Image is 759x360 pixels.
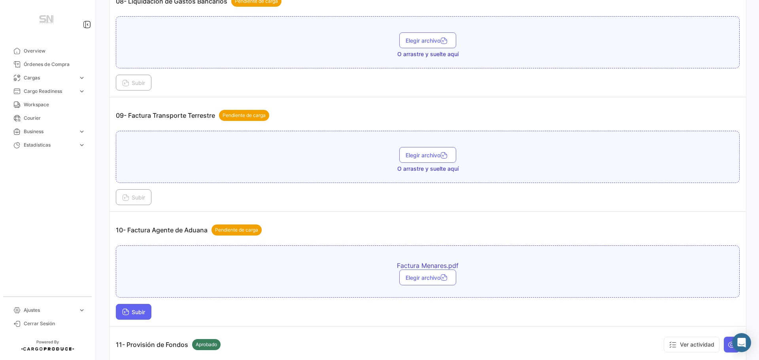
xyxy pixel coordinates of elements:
a: Workspace [6,98,89,111]
p: 10- Factura Agente de Aduana [116,224,262,236]
button: Elegir archivo [399,147,456,163]
div: Abrir Intercom Messenger [732,333,751,352]
img: Manufactura+Logo.png [28,9,67,32]
button: Elegir archivo [399,32,456,48]
span: Elegir archivo [406,37,450,44]
button: Ver actividad [664,337,719,352]
a: Courier [6,111,89,125]
span: Courier [24,115,85,122]
button: Subir [116,189,151,205]
span: Órdenes de Compra [24,61,85,68]
a: Órdenes de Compra [6,58,89,71]
span: O arrastre y suelte aquí [397,50,459,58]
span: expand_more [78,88,85,95]
span: Subir [122,309,145,315]
button: Elegir archivo [399,270,456,285]
span: Elegir archivo [406,152,450,158]
span: Cerrar Sesión [24,320,85,327]
span: Aprobado [196,341,217,348]
span: Subir [122,79,145,86]
span: O arrastre y suelte aquí [397,165,459,173]
span: Business [24,128,75,135]
span: expand_more [78,74,85,81]
span: Factura Menares.pdf [289,262,566,270]
span: expand_more [78,307,85,314]
span: Elegir archivo [406,274,450,281]
button: Subir [116,304,151,320]
span: Cargo Readiness [24,88,75,95]
a: Overview [6,44,89,58]
span: expand_more [78,128,85,135]
button: Subir [116,75,151,90]
span: Ajustes [24,307,75,314]
span: Pendiente de carga [215,226,258,234]
span: Pendiente de carga [223,112,266,119]
span: Workspace [24,101,85,108]
span: Subir [122,194,145,201]
span: Estadísticas [24,141,75,149]
span: Overview [24,47,85,55]
p: 11- Provisión de Fondos [116,339,221,350]
p: 09- Factura Transporte Terrestre [116,110,269,121]
span: expand_more [78,141,85,149]
span: Cargas [24,74,75,81]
